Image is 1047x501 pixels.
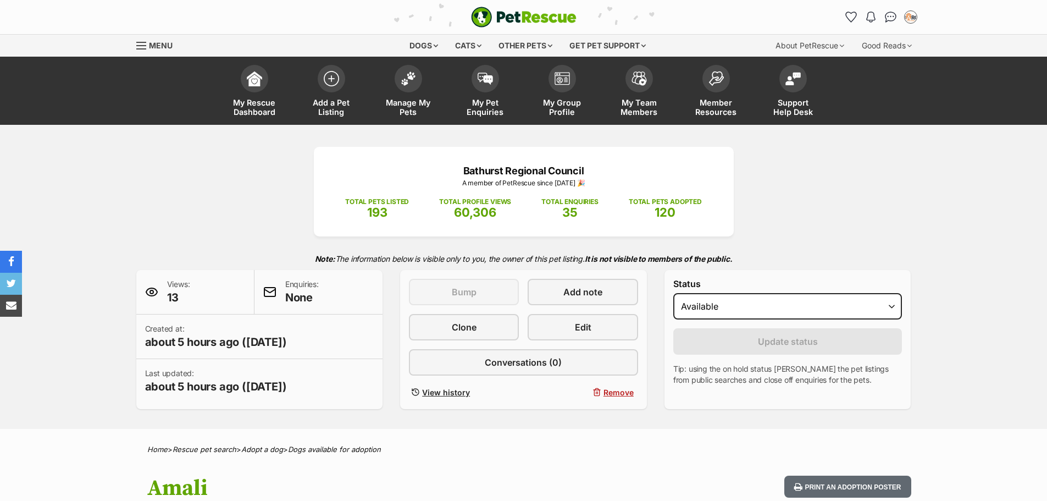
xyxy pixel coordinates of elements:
button: Bump [409,279,519,305]
div: Good Reads [854,35,919,57]
span: My Group Profile [538,98,587,117]
div: About PetRescue [768,35,852,57]
button: My account [902,8,919,26]
p: Tip: using the on hold status [PERSON_NAME] the pet listings from public searches and close off e... [673,364,902,386]
a: Menu [136,35,180,54]
span: View history [422,387,470,398]
a: My Group Profile [524,59,601,125]
span: Remove [603,387,634,398]
span: about 5 hours ago ([DATE]) [145,334,287,350]
a: Dogs available for adoption [288,445,381,454]
img: pet-enquiries-icon-7e3ad2cf08bfb03b45e93fb7055b45f3efa6380592205ae92323e6603595dc1f.svg [478,73,493,85]
a: Favourites [843,8,860,26]
button: Print an adoption poster [784,476,911,498]
div: Cats [447,35,489,57]
a: Home [147,445,168,454]
a: My Rescue Dashboard [216,59,293,125]
span: My Team Members [614,98,664,117]
p: The information below is visible only to you, the owner of this pet listing. [136,247,911,270]
span: Member Resources [691,98,741,117]
span: Support Help Desk [768,98,818,117]
span: My Rescue Dashboard [230,98,279,117]
a: Member Resources [678,59,755,125]
strong: It is not visible to members of the public. [585,254,733,263]
span: Manage My Pets [384,98,433,117]
img: help-desk-icon-fdf02630f3aa405de69fd3d07c3f3aa587a6932b1a1747fa1d2bba05be0121f9.svg [785,72,801,85]
span: 193 [367,205,387,219]
span: Clone [452,321,477,334]
span: Menu [149,41,173,50]
div: Other pets [491,35,560,57]
span: 35 [562,205,578,219]
label: Status [673,279,902,289]
p: TOTAL PETS LISTED [345,197,409,207]
span: 13 [167,290,190,305]
img: group-profile-icon-3fa3cf56718a62981997c0bc7e787c4b2cf8bcc04b72c1350f741eb67cf2f40e.svg [555,72,570,85]
img: logo-e224e6f780fb5917bec1dbf3a21bbac754714ae5b6737aabdf751b685950b380.svg [471,7,577,27]
img: add-pet-listing-icon-0afa8454b4691262ce3f59096e99ab1cd57d4a30225e0717b998d2c9b9846f56.svg [324,71,339,86]
a: Add note [528,279,638,305]
a: Add a Pet Listing [293,59,370,125]
span: Add note [563,285,602,299]
p: Created at: [145,323,287,350]
button: Remove [528,384,638,400]
span: 120 [655,205,675,219]
p: TOTAL PROFILE VIEWS [439,197,511,207]
span: Conversations (0) [485,356,562,369]
a: PetRescue [471,7,577,27]
p: TOTAL PETS ADOPTED [629,197,702,207]
ul: Account quick links [843,8,919,26]
span: Edit [575,321,591,334]
img: Heidi McMahon profile pic [905,12,916,23]
a: View history [409,384,519,400]
a: Support Help Desk [755,59,832,125]
p: Bathurst Regional Council [330,163,717,178]
a: Adopt a dog [241,445,283,454]
strong: Note: [315,254,335,263]
h1: Amali [147,476,612,501]
p: Views: [167,279,190,305]
a: My Team Members [601,59,678,125]
span: Add a Pet Listing [307,98,356,117]
p: A member of PetRescue since [DATE] 🎉 [330,178,717,188]
a: Rescue pet search [173,445,236,454]
div: > > > [120,445,928,454]
a: My Pet Enquiries [447,59,524,125]
span: 60,306 [454,205,496,219]
img: notifications-46538b983faf8c2785f20acdc204bb7945ddae34d4c08c2a6579f10ce5e182be.svg [866,12,875,23]
span: about 5 hours ago ([DATE]) [145,379,287,394]
p: Enquiries: [285,279,319,305]
button: Notifications [862,8,880,26]
span: None [285,290,319,305]
span: My Pet Enquiries [461,98,510,117]
a: Manage My Pets [370,59,447,125]
div: Get pet support [562,35,653,57]
p: Last updated: [145,368,287,394]
img: dashboard-icon-eb2f2d2d3e046f16d808141f083e7271f6b2e854fb5c12c21221c1fb7104beca.svg [247,71,262,86]
a: Clone [409,314,519,340]
div: Dogs [402,35,446,57]
img: team-members-icon-5396bd8760b3fe7c0b43da4ab00e1e3bb1a5d9ba89233759b79545d2d3fc5d0d.svg [631,71,647,86]
a: Conversations (0) [409,349,638,376]
img: member-resources-icon-8e73f808a243e03378d46382f2149f9095a855e16c252ad45f914b54edf8863c.svg [708,71,724,86]
button: Update status [673,328,902,355]
a: Conversations [882,8,900,26]
img: chat-41dd97257d64d25036548639549fe6c8038ab92f7586957e7f3b1b290dea8141.svg [885,12,896,23]
a: Edit [528,314,638,340]
img: manage-my-pets-icon-02211641906a0b7f246fdf0571729dbe1e7629f14944591b6c1af311fb30b64b.svg [401,71,416,86]
span: Bump [452,285,477,299]
p: TOTAL ENQUIRIES [541,197,598,207]
span: Update status [758,335,818,348]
